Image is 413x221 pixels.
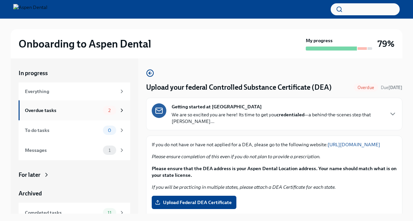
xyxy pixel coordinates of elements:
span: Overdue [354,85,378,90]
div: Messages [25,147,100,154]
div: Everything [25,88,116,95]
p: If you do not have or have not applied for a DEA, please go to the following website: [152,141,397,148]
a: In progress [19,69,130,77]
span: 1 [105,148,115,153]
span: July 26th, 2025 10:00 [381,84,402,91]
a: [URL][DOMAIN_NAME] [328,142,380,148]
strong: credentialed [277,112,304,118]
label: Upload Federal DEA Certificate [152,196,236,209]
strong: My progress [306,37,333,44]
strong: [DATE] [388,85,402,90]
div: Overdue tasks [25,107,100,114]
img: Aspen Dental [13,4,47,15]
div: To do tasks [25,127,100,134]
a: Archived [19,189,130,197]
h3: 79% [377,38,394,50]
span: Due [381,85,402,90]
strong: Please ensure that the DEA address is your Aspen Dental Location address. Your name should match ... [152,166,397,178]
a: Everything [19,82,130,100]
a: Overdue tasks2 [19,100,130,120]
span: 11 [104,210,116,215]
div: For later [19,171,41,179]
a: To do tasks0 [19,120,130,140]
a: Messages1 [19,140,130,160]
em: If you will be practicing in multiple states, please attach a DEA Certificate for each state. [152,184,336,190]
span: 2 [104,108,115,113]
h2: Onboarding to Aspen Dental [19,37,151,51]
h4: Upload your federal Controlled Substance Certificate (DEA) [146,82,332,92]
a: For later [19,171,130,179]
strong: Getting started at [GEOGRAPHIC_DATA] [172,103,262,110]
p: We are so excited you are here! Its time to get you —a behind-the-scenes step that [PERSON_NAME]... [172,111,383,125]
em: Please ensure completion of this even if you do not plan to provide a prescription. [152,154,320,160]
span: Upload Federal DEA Certificate [156,199,232,206]
div: Completed tasks [25,209,100,216]
span: 0 [104,128,115,133]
